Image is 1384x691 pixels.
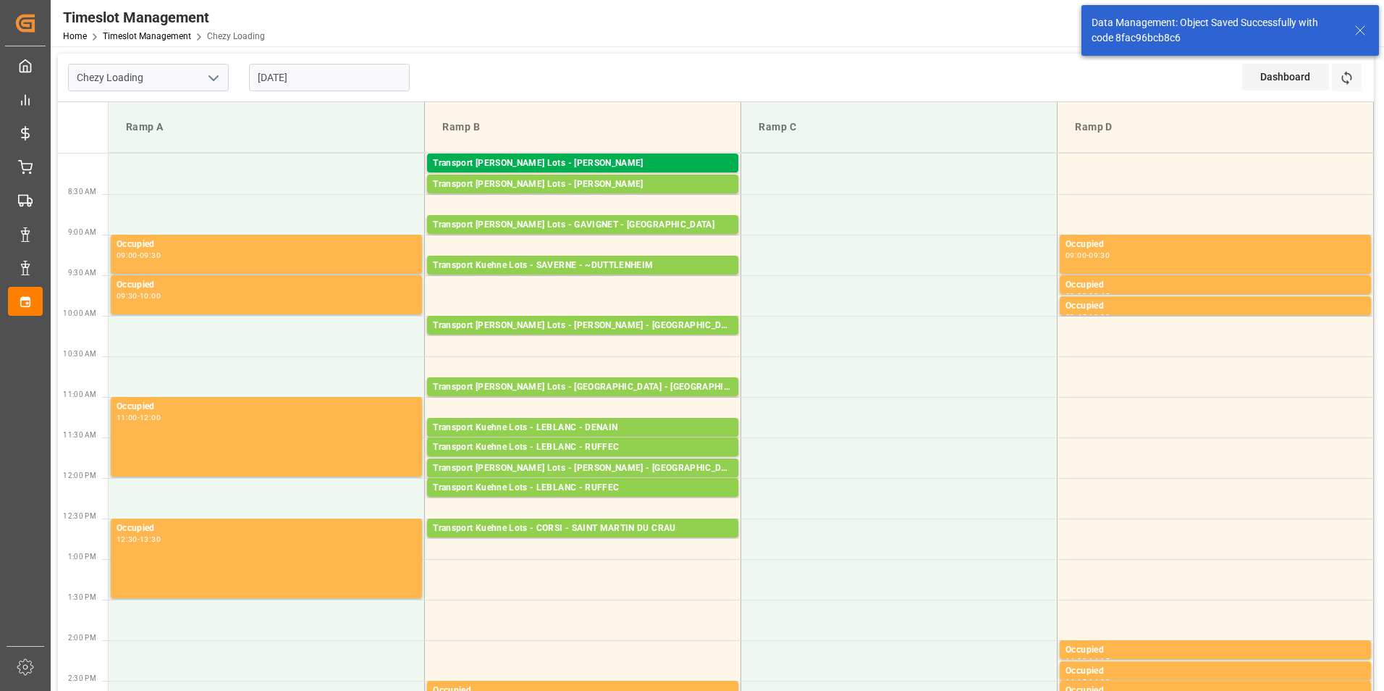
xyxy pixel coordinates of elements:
div: Transport [PERSON_NAME] Lots - [PERSON_NAME] - [GEOGRAPHIC_DATA] [433,319,733,333]
span: 1:30 PM [68,593,96,601]
span: 11:00 AM [63,390,96,398]
span: 12:30 PM [63,512,96,520]
button: open menu [202,67,224,89]
div: Timeslot Management [63,7,265,28]
div: Transport [PERSON_NAME] Lots - GAVIGNET - [GEOGRAPHIC_DATA] [433,218,733,233]
div: Transport Kuehne Lots - LEBLANC - RUFFEC [433,481,733,495]
div: Transport [PERSON_NAME] Lots - [GEOGRAPHIC_DATA] - [GEOGRAPHIC_DATA] [433,380,733,395]
div: Occupied [1066,278,1365,293]
div: Occupied [1066,643,1365,658]
span: 10:30 AM [63,350,96,358]
div: Occupied [117,400,416,414]
div: 09:45 [1089,293,1110,299]
div: Pallets: ,TU: 401,City: [GEOGRAPHIC_DATA],Arrival: [DATE] 00:00:00 [433,476,733,488]
div: 09:30 [117,293,138,299]
div: - [138,252,140,259]
span: 8:30 AM [68,188,96,196]
div: - [138,536,140,543]
div: Occupied [117,278,416,293]
span: 10:00 AM [63,309,96,317]
div: 14:15 [1066,679,1086,685]
div: Dashboard [1242,64,1329,91]
a: Home [63,31,87,41]
div: Occupied [1066,664,1365,679]
div: Pallets: 13,TU: 708,City: [GEOGRAPHIC_DATA],Arrival: [DATE] 00:00:00 [433,233,733,245]
div: Ramp B [436,114,729,141]
div: 14:15 [1089,658,1110,664]
div: Ramp A [120,114,413,141]
div: Pallets: ,TU: 848,City: [GEOGRAPHIC_DATA][PERSON_NAME],Arrival: [DATE] 00:00:00 [433,536,733,548]
div: Occupied [1066,299,1365,314]
div: Pallets: 8,TU: 1233,City: CARQUEFOU,Arrival: [DATE] 00:00:00 [433,192,733,204]
div: 09:00 [117,252,138,259]
span: 9:00 AM [68,228,96,236]
div: Transport [PERSON_NAME] Lots - [PERSON_NAME] [433,156,733,171]
input: DD-MM-YYYY [249,64,410,91]
div: 11:00 [117,414,138,421]
div: 09:45 [1066,314,1086,320]
div: Pallets: 4,TU: 198,City: [GEOGRAPHIC_DATA],Arrival: [DATE] 00:00:00 [433,395,733,407]
div: 09:30 [140,252,161,259]
div: Occupied [117,522,416,536]
div: - [1086,679,1089,685]
div: - [138,293,140,299]
div: Transport [PERSON_NAME] Lots - [PERSON_NAME] - [GEOGRAPHIC_DATA] [433,461,733,476]
span: 2:00 PM [68,634,96,642]
div: - [1086,252,1089,259]
div: 09:30 [1089,252,1110,259]
div: - [138,414,140,421]
div: Transport Kuehne Lots - LEBLANC - DENAIN [433,421,733,435]
div: Transport Kuehne Lots - SAVERNE - ~DUTTLENHEIM [433,259,733,273]
div: Transport [PERSON_NAME] Lots - [PERSON_NAME] [433,177,733,192]
span: 1:00 PM [68,553,96,561]
div: - [1086,314,1089,320]
span: 2:30 PM [68,674,96,682]
input: Type to search/select [68,64,229,91]
div: 09:30 [1066,293,1086,299]
div: Occupied [117,238,416,252]
div: 14:30 [1089,679,1110,685]
div: 14:00 [1066,658,1086,664]
div: Pallets: 4,TU: 489,City: RUFFEC,Arrival: [DATE] 00:00:00 [433,455,733,467]
div: Ramp D [1069,114,1362,141]
div: - [1086,658,1089,664]
div: 10:00 [140,293,161,299]
div: Occupied [1066,238,1365,252]
div: 09:00 [1066,252,1086,259]
span: 9:30 AM [68,269,96,277]
div: 13:30 [140,536,161,543]
div: 12:00 [140,414,161,421]
div: Ramp C [753,114,1045,141]
div: Pallets: ,TU: 116,City: [GEOGRAPHIC_DATA],Arrival: [DATE] 00:00:00 [433,435,733,448]
div: Pallets: ,TU: 95,City: RUFFEC,Arrival: [DATE] 00:00:00 [433,495,733,508]
div: Pallets: 33,TU: 320,City: CARQUEFOU,Arrival: [DATE] 00:00:00 [433,171,733,183]
span: 12:00 PM [63,472,96,479]
a: Timeslot Management [103,31,191,41]
div: 12:30 [117,536,138,543]
span: 11:30 AM [63,431,96,439]
div: - [1086,293,1089,299]
div: Data Management: Object Saved Successfully with code 8fac96bcb8c6 [1092,15,1341,46]
div: Pallets: 1,TU: 233,City: [GEOGRAPHIC_DATA],Arrival: [DATE] 00:00:00 [433,333,733,345]
div: Transport Kuehne Lots - LEBLANC - RUFFEC [433,440,733,455]
div: Transport Kuehne Lots - CORSI - SAINT MARTIN DU CRAU [433,522,733,536]
div: 10:00 [1089,314,1110,320]
div: Pallets: 1,TU: 70,City: ~[GEOGRAPHIC_DATA],Arrival: [DATE] 00:00:00 [433,273,733,285]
